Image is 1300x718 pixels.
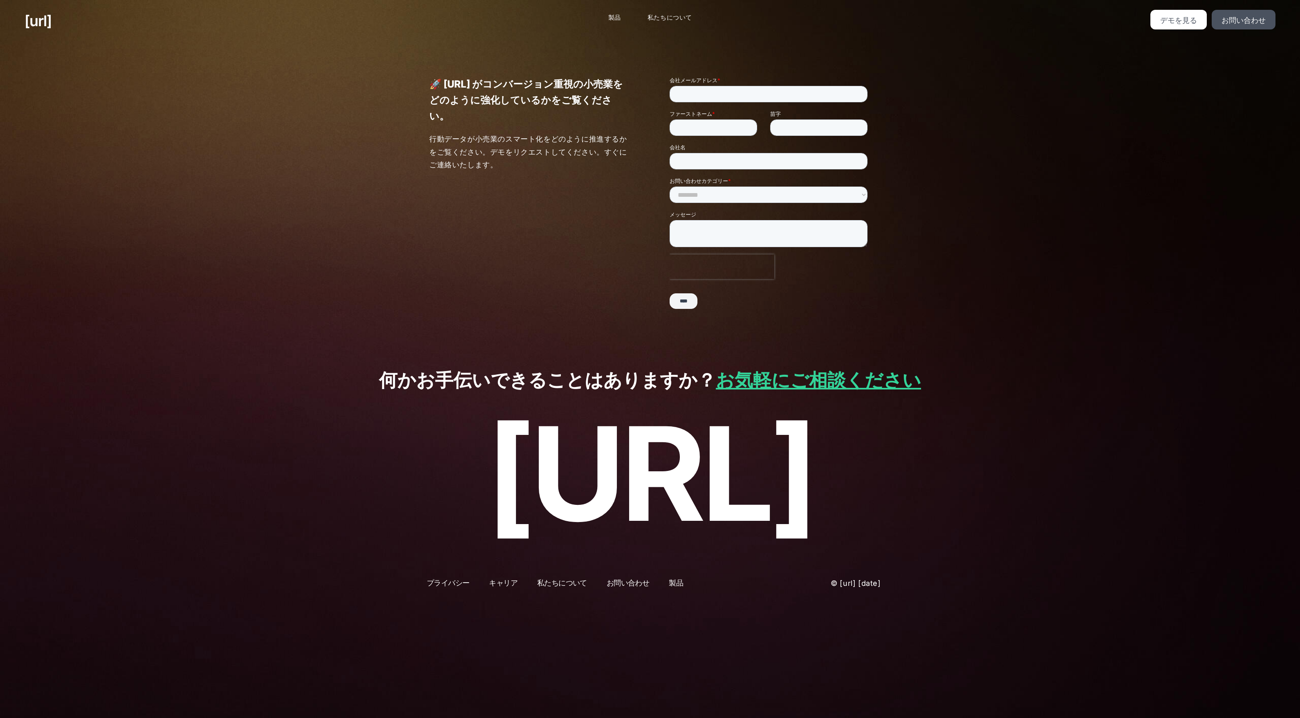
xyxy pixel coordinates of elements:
[1212,10,1275,29] a: お問い合わせ
[1222,16,1266,25] font: お問い合わせ
[379,369,716,391] font: 何かお手伝いできることはありますか？
[831,579,881,587] font: © [URL] [DATE]
[599,576,657,591] a: お問い合わせ
[25,10,52,32] a: [URL]
[607,578,649,587] font: お問い合わせ
[482,576,525,591] a: キャリア
[486,395,814,552] font: [URL]
[641,10,699,26] a: 私たちについて
[669,578,683,587] font: 製品
[429,135,627,169] font: 行動データが小売業のスマート化をどのように推進するかをご覧ください。デモをリクエストしてください。すぐにご連絡いたします。
[419,576,477,591] a: プライバシー
[661,576,690,591] a: 製品
[429,78,623,122] font: 🚀 [URL] がコンバージョン重視の小売業をどのように強化しているかをご覧ください。
[670,76,871,316] iframe: フォーム1
[537,578,587,587] font: 私たちについて
[530,576,594,591] a: 私たちについて
[25,12,52,30] font: [URL]
[608,14,621,21] font: 製品
[1160,16,1197,25] font: デモを見る
[602,10,628,26] a: 製品
[1150,10,1207,29] a: デモを見る
[648,14,692,21] font: 私たちについて
[489,578,518,587] font: キャリア
[427,578,469,587] font: プライバシー
[716,369,921,391] a: お気軽にご相談ください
